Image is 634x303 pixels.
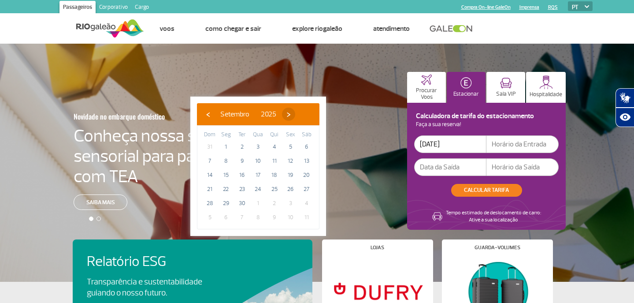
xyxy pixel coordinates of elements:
[251,210,265,224] span: 8
[414,122,559,127] p: Faça a sua reserva!
[235,168,249,182] span: 16
[219,210,233,224] span: 6
[251,140,265,154] span: 3
[283,196,297,210] span: 3
[251,154,265,168] span: 10
[219,140,233,154] span: 1
[267,140,282,154] span: 4
[87,254,298,299] a: Relatório ESGTransparência e sustentabilidade guiando o nosso futuro.
[486,72,525,103] button: Sala VIP
[74,107,221,126] h3: Novidade no embarque doméstico
[215,108,255,121] button: Setembro
[414,158,486,176] input: Data da Saída
[131,1,152,15] a: Cargo
[218,130,234,140] th: weekday
[202,130,218,140] th: weekday
[460,77,472,89] img: carParkingHomeActive.svg
[205,24,261,33] a: Como chegar e sair
[300,196,314,210] span: 4
[300,140,314,154] span: 6
[219,168,233,182] span: 15
[615,88,634,108] button: Abrir tradutor de língua de sinais.
[235,182,249,196] span: 23
[219,182,233,196] span: 22
[219,196,233,210] span: 29
[203,168,217,182] span: 14
[414,114,559,119] h4: Calculadora de tarifa do estacionamento
[451,184,522,197] button: CALCULAR TARIFA
[267,168,282,182] span: 18
[267,154,282,168] span: 11
[203,196,217,210] span: 28
[283,168,297,182] span: 19
[539,75,553,89] img: hospitality.svg
[407,72,446,103] button: Procurar Voos
[447,72,486,103] button: Estacionar
[74,126,264,187] h4: Conheça nossa sala sensorial para passageiros com TEA
[251,182,265,196] span: 24
[267,196,282,210] span: 2
[203,154,217,168] span: 7
[421,75,432,85] img: airplaneHome.svg
[159,24,174,33] a: Voos
[220,110,249,119] span: Setembro
[283,140,297,154] span: 5
[87,277,212,299] p: Transparência e sustentabilidade guiando o nosso futuro.
[373,24,410,33] a: Atendimento
[475,245,520,250] h4: Guarda-volumes
[74,195,127,210] a: Saiba mais
[461,4,511,10] a: Compra On-line GaleOn
[255,108,282,121] button: 2025
[371,245,384,250] h4: Lojas
[190,97,326,236] bs-datepicker-container: calendar
[235,154,249,168] span: 9
[298,130,315,140] th: weekday
[300,168,314,182] span: 20
[300,154,314,168] span: 13
[203,140,217,154] span: 31
[235,140,249,154] span: 2
[87,254,227,270] h4: Relatório ESG
[266,130,282,140] th: weekday
[267,182,282,196] span: 25
[446,209,541,224] p: Tempo estimado de deslocamento de carro: Ative a sua localização
[261,110,276,119] span: 2025
[500,78,512,89] img: vipRoom.svg
[526,72,566,103] button: Hospitalidade
[219,154,233,168] span: 8
[201,108,295,117] bs-datepicker-navigation-view: ​ ​ ​
[235,196,249,210] span: 30
[283,182,297,196] span: 26
[283,154,297,168] span: 12
[496,91,516,97] p: Sala VIP
[203,182,217,196] span: 21
[96,1,131,15] a: Corporativo
[234,130,250,140] th: weekday
[282,130,299,140] th: weekday
[300,210,314,224] span: 11
[412,87,441,101] p: Procurar Voos
[292,24,342,33] a: Explore RIOgaleão
[615,88,634,127] div: Plugin de acessibilidade da Hand Talk.
[300,182,314,196] span: 27
[453,91,479,97] p: Estacionar
[486,158,559,176] input: Horário da Saída
[251,196,265,210] span: 1
[283,210,297,224] span: 10
[530,91,562,98] p: Hospitalidade
[414,135,486,153] input: Data de Entrada
[59,1,96,15] a: Passageiros
[250,130,267,140] th: weekday
[486,135,559,153] input: Horário da Entrada
[548,4,558,10] a: RQS
[282,108,295,121] button: ›
[203,210,217,224] span: 5
[267,210,282,224] span: 9
[519,4,539,10] a: Imprensa
[235,210,249,224] span: 7
[251,168,265,182] span: 17
[615,108,634,127] button: Abrir recursos assistivos.
[201,108,215,121] button: ‹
